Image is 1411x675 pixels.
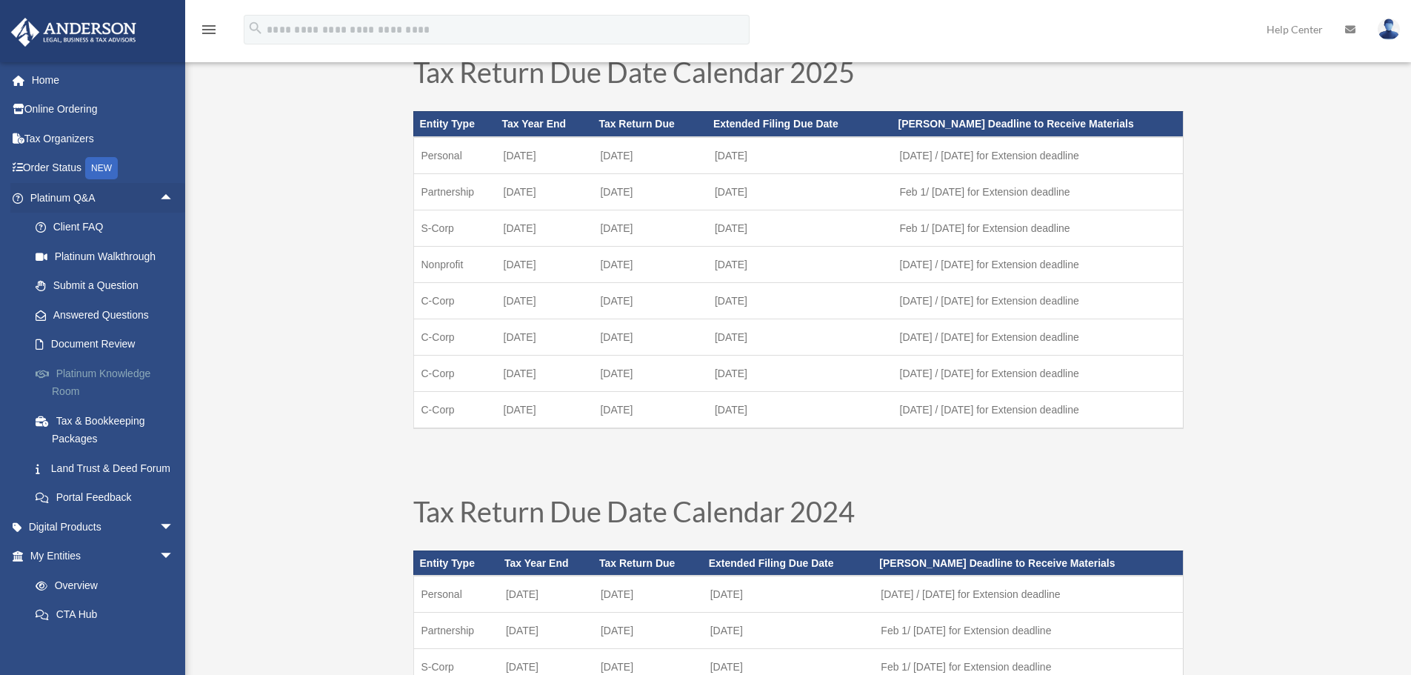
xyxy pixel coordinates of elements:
th: Tax Year End [498,551,593,576]
a: Order StatusNEW [10,153,196,184]
td: [DATE] [496,210,593,246]
td: S-Corp [413,210,496,246]
td: [DATE] [593,282,707,319]
td: [DATE] [703,613,874,649]
span: arrow_drop_down [159,542,189,572]
a: CTA Hub [21,600,196,630]
a: menu [200,26,218,39]
a: Platinum Walkthrough [21,242,196,271]
img: User Pic [1378,19,1400,40]
td: [DATE] [496,391,593,428]
div: NEW [85,157,118,179]
th: [PERSON_NAME] Deadline to Receive Materials [893,111,1183,136]
td: [DATE] [593,173,707,210]
td: [DATE] [593,355,707,391]
td: [DATE] [496,282,593,319]
a: Home [10,65,196,95]
th: Entity Type [413,551,498,576]
td: Feb 1/ [DATE] for Extension deadline [893,173,1183,210]
td: Feb 1/ [DATE] for Extension deadline [893,210,1183,246]
th: Entity Type [413,111,496,136]
td: Partnership [413,173,496,210]
td: [DATE] [496,319,593,355]
td: [DATE] [593,391,707,428]
td: [DATE] [593,137,707,174]
a: Digital Productsarrow_drop_down [10,512,196,542]
td: [DATE] / [DATE] for Extension deadline [893,319,1183,355]
a: Answered Questions [21,300,196,330]
th: Tax Return Due [593,551,703,576]
td: Personal [413,137,496,174]
a: Platinum Knowledge Room [21,359,196,406]
a: My Entitiesarrow_drop_down [10,542,196,571]
a: Document Review [21,330,196,359]
a: Tax & Bookkeeping Packages [21,406,196,453]
td: [DATE] [593,210,707,246]
th: Tax Year End [496,111,593,136]
td: [DATE] [498,613,593,649]
i: menu [200,21,218,39]
td: Personal [413,576,498,613]
td: [DATE] [707,246,893,282]
td: [DATE] [707,355,893,391]
td: [DATE] [593,246,707,282]
span: arrow_drop_up [159,183,189,213]
td: [DATE] [707,282,893,319]
td: [DATE] [496,137,593,174]
span: arrow_drop_down [159,512,189,542]
a: Client FAQ [21,213,196,242]
a: Portal Feedback [21,483,196,513]
td: [DATE] [707,173,893,210]
td: [DATE] / [DATE] for Extension deadline [873,576,1183,613]
td: [DATE] / [DATE] for Extension deadline [893,137,1183,174]
a: Submit a Question [21,271,196,301]
td: C-Corp [413,319,496,355]
td: [DATE] [496,173,593,210]
td: [DATE] [707,210,893,246]
td: [DATE] [593,576,703,613]
th: Tax Return Due [593,111,707,136]
td: [DATE] [593,319,707,355]
td: C-Corp [413,391,496,428]
th: [PERSON_NAME] Deadline to Receive Materials [873,551,1183,576]
a: Tax Organizers [10,124,196,153]
td: [DATE] / [DATE] for Extension deadline [893,282,1183,319]
td: Nonprofit [413,246,496,282]
img: Anderson Advisors Platinum Portal [7,18,141,47]
td: [DATE] [703,576,874,613]
a: Platinum Q&Aarrow_drop_up [10,183,196,213]
td: C-Corp [413,282,496,319]
td: [DATE] [593,613,703,649]
a: Land Trust & Deed Forum [21,453,196,483]
td: [DATE] [496,355,593,391]
td: [DATE] [707,391,893,428]
td: [DATE] [707,319,893,355]
td: [DATE] [498,576,593,613]
h1: Tax Return Due Date Calendar 2024 [413,497,1184,533]
td: [DATE] / [DATE] for Extension deadline [893,391,1183,428]
td: [DATE] / [DATE] for Extension deadline [893,355,1183,391]
th: Extended Filing Due Date [707,111,893,136]
td: Partnership [413,613,498,649]
td: [DATE] / [DATE] for Extension deadline [893,246,1183,282]
h1: Tax Return Due Date Calendar 2025 [413,58,1184,93]
th: Extended Filing Due Date [703,551,874,576]
td: [DATE] [707,137,893,174]
i: search [247,20,264,36]
td: Feb 1/ [DATE] for Extension deadline [873,613,1183,649]
a: Online Ordering [10,95,196,124]
a: Overview [21,571,196,600]
td: [DATE] [496,246,593,282]
td: C-Corp [413,355,496,391]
